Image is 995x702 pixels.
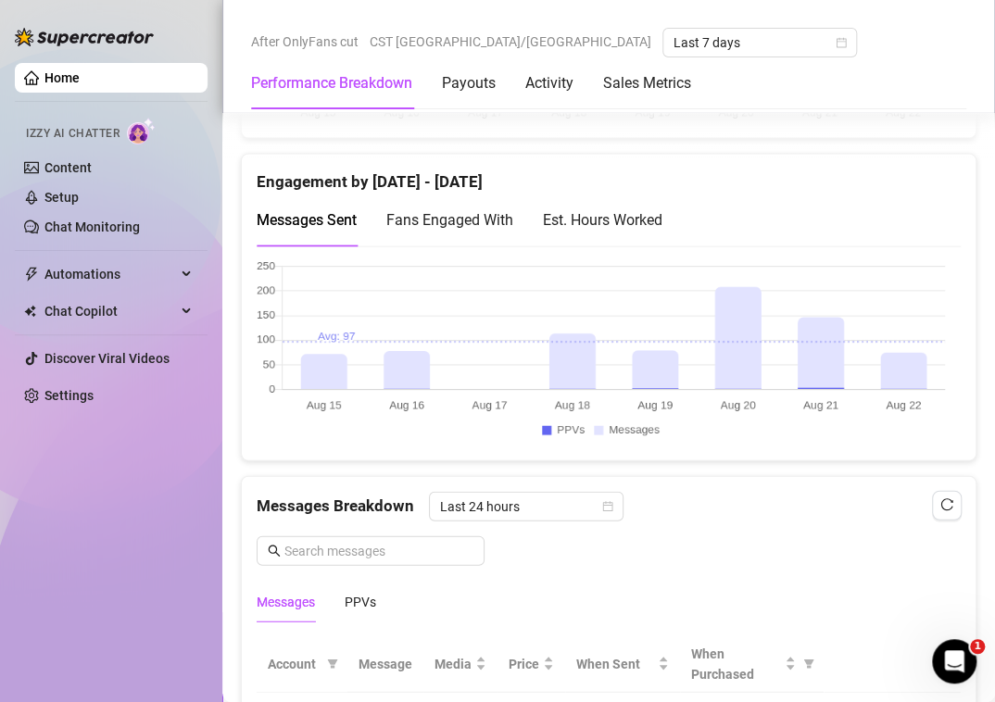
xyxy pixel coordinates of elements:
span: Price [509,654,539,674]
a: Content [44,160,92,175]
img: logo-BBDzfeDw.svg [15,28,154,46]
a: Chat Monitoring [44,219,140,234]
span: filter [323,650,342,678]
div: Payouts [442,72,496,94]
span: Media [435,654,472,674]
a: Setup [44,190,79,205]
span: thunderbolt [24,267,39,282]
span: Account [268,654,320,674]
span: filter [803,658,814,670]
span: calendar [836,37,847,48]
div: Activity [525,72,573,94]
span: 1 [970,639,985,654]
th: When Sent [565,636,680,693]
th: Price [497,636,565,693]
span: Last 24 hours [440,493,612,520]
span: Messages Sent [257,211,357,229]
span: Chat Copilot [44,296,176,326]
div: Messages Breakdown [257,492,961,521]
span: reload [940,498,953,511]
div: Sales Metrics [603,72,691,94]
a: Home [44,70,80,85]
span: Last 7 days [674,29,846,56]
span: When Purchased [691,644,781,684]
span: CST [GEOGRAPHIC_DATA]/[GEOGRAPHIC_DATA] [370,28,651,56]
a: Discover Viral Videos [44,351,170,366]
th: Message [347,636,423,693]
span: filter [800,640,818,688]
div: Messages [257,592,315,612]
div: Est. Hours Worked [543,208,662,232]
span: filter [327,658,338,670]
span: When Sent [576,654,654,674]
iframe: Intercom live chat [932,639,976,683]
th: Media [423,636,497,693]
a: Settings [44,388,94,403]
div: Performance Breakdown [251,72,412,94]
span: Automations [44,259,176,289]
img: Chat Copilot [24,305,36,318]
span: Fans Engaged With [386,211,513,229]
span: Izzy AI Chatter [26,125,120,143]
img: AI Chatter [127,118,156,144]
div: PPVs [345,592,376,612]
span: search [268,545,281,558]
th: When Purchased [680,636,824,693]
input: Search messages [284,541,473,561]
div: Engagement by [DATE] - [DATE] [257,155,961,194]
span: calendar [602,501,613,512]
span: After OnlyFans cut [251,28,359,56]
